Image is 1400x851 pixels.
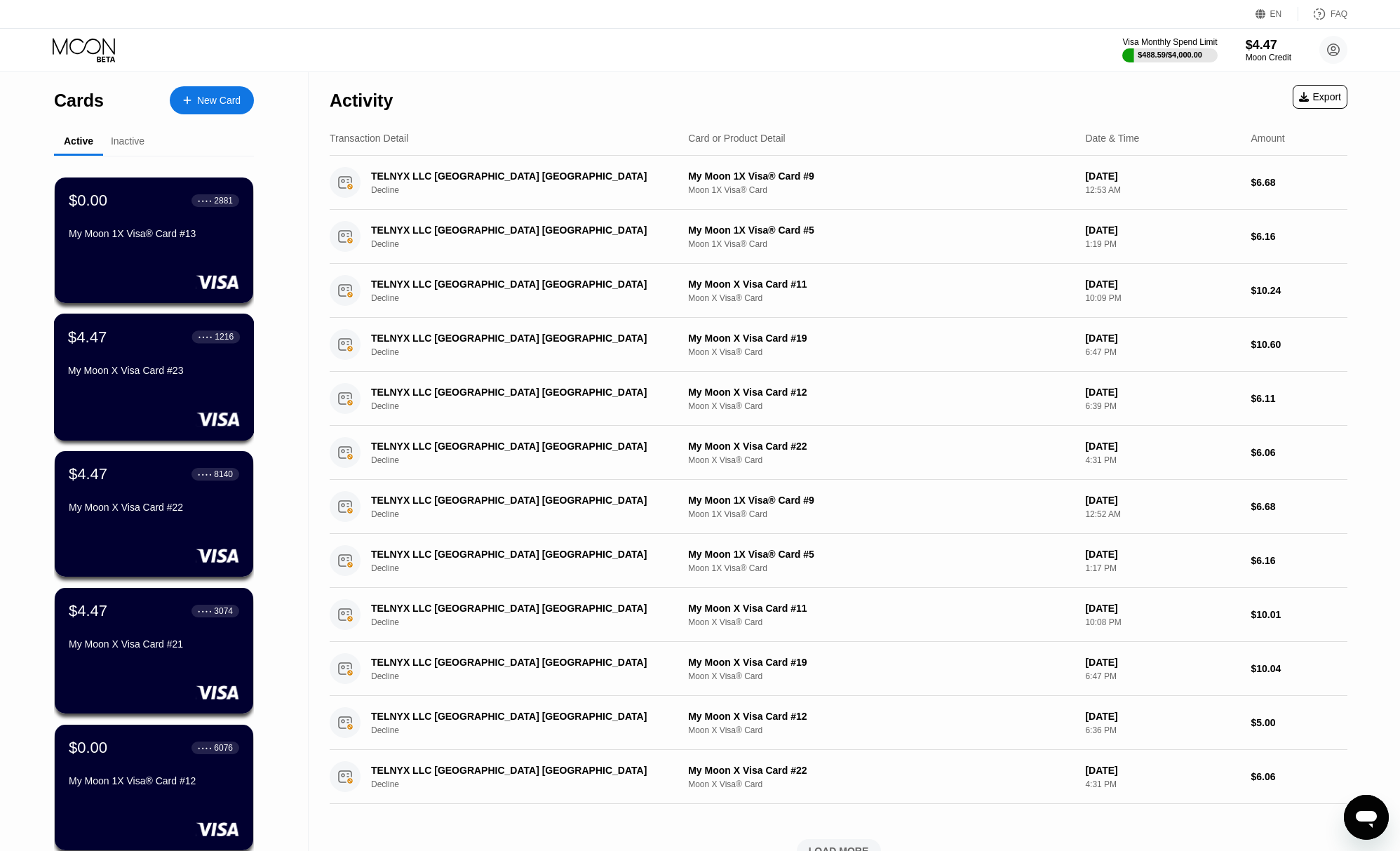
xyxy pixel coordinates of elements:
[1344,795,1389,840] iframe: Button to launch messaging window
[688,617,1074,627] div: Moon X Visa® Card
[330,642,1347,696] div: TELNYX LLC [GEOGRAPHIC_DATA] [GEOGRAPHIC_DATA]DeclineMy Moon X Visa Card #19Moon X Visa® Card[DAT...
[330,264,1347,318] div: TELNYX LLC [GEOGRAPHIC_DATA] [GEOGRAPHIC_DATA]DeclineMy Moon X Visa Card #11Moon X Visa® Card[DAT...
[688,711,1074,722] div: My Moon X Visa Card #12
[371,779,684,789] div: Decline
[330,318,1347,372] div: TELNYX LLC [GEOGRAPHIC_DATA] [GEOGRAPHIC_DATA]DeclineMy Moon X Visa Card #19Moon X Visa® Card[DAT...
[1299,91,1341,102] div: Export
[1085,617,1239,627] div: 10:08 PM
[1298,7,1347,21] div: FAQ
[688,671,1074,681] div: Moon X Visa® Card
[1085,333,1239,344] div: [DATE]
[1085,657,1239,668] div: [DATE]
[371,347,684,357] div: Decline
[688,563,1074,573] div: Moon 1X Visa® Card
[64,135,93,147] div: Active
[214,743,233,753] div: 6076
[330,426,1347,480] div: TELNYX LLC [GEOGRAPHIC_DATA] [GEOGRAPHIC_DATA]DeclineMy Moon X Visa Card #22Moon X Visa® Card[DAT...
[1246,38,1291,53] div: $4.47
[688,509,1074,519] div: Moon 1X Visa® Card
[688,765,1074,776] div: My Moon X Visa Card #22
[1085,239,1239,249] div: 1:19 PM
[1122,37,1217,47] div: Visa Monthly Spend Limit
[69,502,239,513] div: My Moon X Visa Card #22
[1246,38,1291,62] div: $4.47Moon Credit
[1085,401,1239,411] div: 6:39 PM
[688,455,1074,465] div: Moon X Visa® Card
[1085,387,1239,398] div: [DATE]
[371,549,661,560] div: TELNYX LLC [GEOGRAPHIC_DATA] [GEOGRAPHIC_DATA]
[170,86,254,114] div: New Card
[1085,711,1239,722] div: [DATE]
[688,549,1074,560] div: My Moon 1X Visa® Card #5
[215,332,234,342] div: 1216
[1085,563,1239,573] div: 1:17 PM
[111,135,144,147] div: Inactive
[1085,549,1239,560] div: [DATE]
[371,387,661,398] div: TELNYX LLC [GEOGRAPHIC_DATA] [GEOGRAPHIC_DATA]
[330,750,1347,804] div: TELNYX LLC [GEOGRAPHIC_DATA] [GEOGRAPHIC_DATA]DeclineMy Moon X Visa Card #22Moon X Visa® Card[DAT...
[68,328,107,346] div: $4.47
[1246,53,1291,62] div: Moon Credit
[1085,293,1239,303] div: 10:09 PM
[330,372,1347,426] div: TELNYX LLC [GEOGRAPHIC_DATA] [GEOGRAPHIC_DATA]DeclineMy Moon X Visa Card #12Moon X Visa® Card[DAT...
[1251,501,1347,512] div: $6.68
[69,638,239,650] div: My Moon X Visa Card #21
[1138,51,1202,59] div: $488.59 / $4,000.00
[1085,671,1239,681] div: 6:47 PM
[69,739,107,757] div: $0.00
[1251,133,1284,144] div: Amount
[371,239,684,249] div: Decline
[688,657,1074,668] div: My Moon X Visa Card #19
[1251,285,1347,296] div: $10.24
[1085,509,1239,519] div: 12:52 AM
[1251,339,1347,350] div: $10.60
[68,365,240,376] div: My Moon X Visa Card #23
[330,480,1347,534] div: TELNYX LLC [GEOGRAPHIC_DATA] [GEOGRAPHIC_DATA]DeclineMy Moon 1X Visa® Card #9Moon 1X Visa® Card[D...
[1085,495,1239,506] div: [DATE]
[214,606,233,616] div: 3074
[1251,177,1347,188] div: $6.68
[371,563,684,573] div: Decline
[371,711,661,722] div: TELNYX LLC [GEOGRAPHIC_DATA] [GEOGRAPHIC_DATA]
[371,170,661,182] div: TELNYX LLC [GEOGRAPHIC_DATA] [GEOGRAPHIC_DATA]
[1085,170,1239,182] div: [DATE]
[371,185,684,195] div: Decline
[688,779,1074,789] div: Moon X Visa® Card
[371,333,661,344] div: TELNYX LLC [GEOGRAPHIC_DATA] [GEOGRAPHIC_DATA]
[688,239,1074,249] div: Moon 1X Visa® Card
[371,617,684,627] div: Decline
[371,603,661,614] div: TELNYX LLC [GEOGRAPHIC_DATA] [GEOGRAPHIC_DATA]
[371,279,661,290] div: TELNYX LLC [GEOGRAPHIC_DATA] [GEOGRAPHIC_DATA]
[1085,455,1239,465] div: 4:31 PM
[1085,279,1239,290] div: [DATE]
[1085,725,1239,735] div: 6:36 PM
[1085,133,1139,144] div: Date & Time
[198,746,212,750] div: ● ● ● ●
[371,293,684,303] div: Decline
[371,509,684,519] div: Decline
[330,156,1347,210] div: TELNYX LLC [GEOGRAPHIC_DATA] [GEOGRAPHIC_DATA]DeclineMy Moon 1X Visa® Card #9Moon 1X Visa® Card[D...
[1251,393,1347,404] div: $6.11
[371,671,684,681] div: Decline
[55,588,253,713] div: $4.47● ● ● ●3074My Moon X Visa Card #21
[1085,347,1239,357] div: 6:47 PM
[330,588,1347,642] div: TELNYX LLC [GEOGRAPHIC_DATA] [GEOGRAPHIC_DATA]DeclineMy Moon X Visa Card #11Moon X Visa® Card[DAT...
[55,725,253,850] div: $0.00● ● ● ●6076My Moon 1X Visa® Card #12
[214,469,233,479] div: 8140
[371,225,661,236] div: TELNYX LLC [GEOGRAPHIC_DATA] [GEOGRAPHIC_DATA]
[371,657,661,668] div: TELNYX LLC [GEOGRAPHIC_DATA] [GEOGRAPHIC_DATA]
[371,725,684,735] div: Decline
[688,603,1074,614] div: My Moon X Visa Card #11
[688,725,1074,735] div: Moon X Visa® Card
[330,210,1347,264] div: TELNYX LLC [GEOGRAPHIC_DATA] [GEOGRAPHIC_DATA]DeclineMy Moon 1X Visa® Card #5Moon 1X Visa® Card[D...
[688,441,1074,452] div: My Moon X Visa Card #22
[197,95,241,107] div: New Card
[330,91,393,111] div: Activity
[69,228,239,239] div: My Moon 1X Visa® Card #13
[1293,85,1347,109] div: Export
[688,293,1074,303] div: Moon X Visa® Card
[688,495,1074,506] div: My Moon 1X Visa® Card #9
[1251,447,1347,458] div: $6.06
[198,472,212,476] div: ● ● ● ●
